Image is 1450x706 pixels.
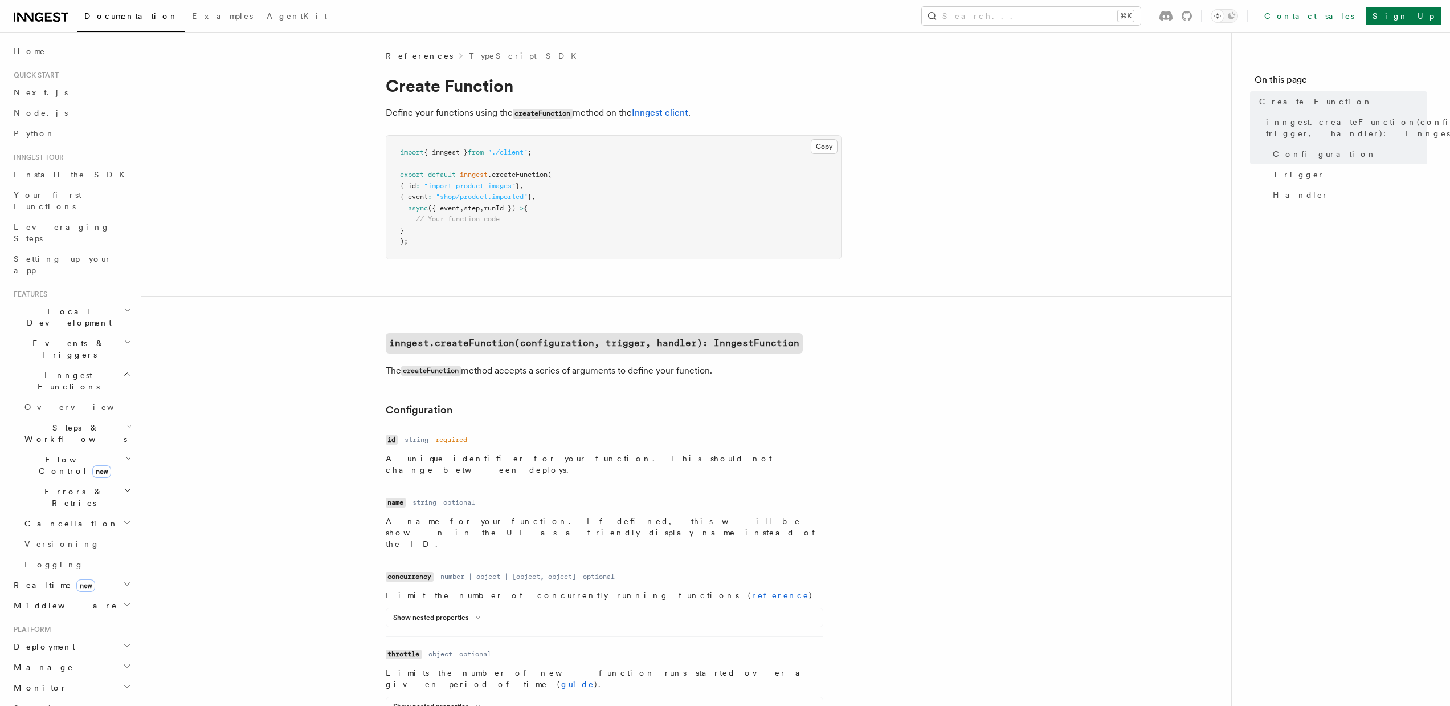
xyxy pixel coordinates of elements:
dd: string [412,498,436,507]
span: ( [548,171,552,178]
a: Configuration [386,402,452,418]
span: Configuration [1273,148,1377,160]
span: Examples [192,11,253,21]
a: Node.js [9,103,134,123]
dd: optional [443,498,475,507]
a: guide [561,680,594,689]
button: Realtimenew [9,575,134,595]
span: Events & Triggers [9,338,124,360]
dd: string [405,435,428,444]
span: step [464,204,480,212]
p: Limits the number of new function runs started over a given period of time ( ). [386,667,823,690]
span: ; [528,148,532,156]
a: Create Function [1255,91,1427,112]
span: } [516,182,520,190]
span: default [428,171,456,178]
code: throttle [386,650,422,659]
span: import [400,148,424,156]
span: Inngest Functions [9,370,123,392]
span: References [386,50,453,62]
span: Versioning [24,539,100,549]
span: runId }) [484,204,516,212]
span: , [532,193,536,201]
span: ({ event [428,204,460,212]
span: inngest [460,171,488,178]
dd: optional [583,572,615,581]
a: Versioning [20,534,134,554]
a: Documentation [77,3,185,32]
span: Next.js [14,88,68,97]
a: Examples [185,3,260,31]
span: Create Function [1259,96,1373,107]
span: => [516,204,524,212]
button: Events & Triggers [9,333,134,365]
span: Setting up your app [14,254,112,275]
span: Errors & Retries [20,486,124,509]
button: Steps & Workflows [20,417,134,449]
p: Limit the number of concurrently running functions ( ) [386,590,823,601]
span: Node.js [14,108,68,117]
p: The method accepts a series of arguments to define your function. [386,363,842,379]
button: Middleware [9,595,134,616]
a: TypeScript SDK [469,50,583,62]
h4: On this page [1255,73,1427,91]
span: { inngest } [424,148,468,156]
a: Python [9,123,134,144]
div: Inngest Functions [9,397,134,575]
button: Local Development [9,301,134,333]
span: Monitor [9,682,67,693]
span: Overview [24,403,142,412]
span: Steps & Workflows [20,422,127,445]
button: Copy [811,139,838,154]
span: "shop/product.imported" [436,193,528,201]
a: Logging [20,554,134,575]
p: A unique identifier for your function. This should not change between deploys. [386,453,823,476]
p: A name for your function. If defined, this will be shown in the UI as a friendly display name ins... [386,516,823,550]
span: Python [14,129,55,138]
a: Your first Functions [9,185,134,217]
code: createFunction [401,366,461,376]
span: Flow Control [20,454,125,477]
a: AgentKit [260,3,334,31]
button: Show nested properties [393,613,485,622]
h1: Create Function [386,75,842,96]
span: { event [400,193,428,201]
span: from [468,148,484,156]
span: , [480,204,484,212]
button: Toggle dark mode [1211,9,1238,23]
span: { id [400,182,416,190]
span: Handler [1273,189,1329,201]
span: "./client" [488,148,528,156]
span: Platform [9,625,51,634]
span: Your first Functions [14,190,81,211]
span: Cancellation [20,518,119,529]
a: Contact sales [1257,7,1361,25]
p: Define your functions using the method on the . [386,105,842,121]
span: Deployment [9,641,75,652]
kbd: ⌘K [1118,10,1134,22]
code: createFunction [513,109,573,119]
button: Cancellation [20,513,134,534]
span: Manage [9,662,73,673]
span: : [416,182,420,190]
button: Errors & Retries [20,481,134,513]
a: Sign Up [1366,7,1441,25]
a: reference [752,591,809,600]
a: Install the SDK [9,164,134,185]
span: Documentation [84,11,178,21]
a: Configuration [1268,144,1427,164]
span: Home [14,46,46,57]
span: Trigger [1273,169,1325,180]
button: Deployment [9,636,134,657]
button: Search...⌘K [922,7,1141,25]
span: Features [9,290,47,299]
button: Inngest Functions [9,365,134,397]
a: Setting up your app [9,249,134,281]
span: } [400,226,404,234]
span: async [408,204,428,212]
button: Flow Controlnew [20,449,134,481]
span: , [520,182,524,190]
code: name [386,498,406,508]
span: Quick start [9,71,59,80]
span: export [400,171,424,178]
